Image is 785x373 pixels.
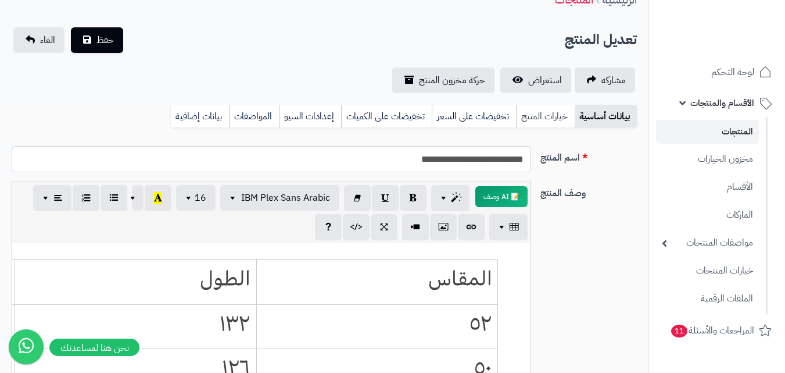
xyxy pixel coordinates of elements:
[656,230,759,255] a: مواصفات المنتجات
[656,147,759,172] a: مخزون الخيارات
[656,286,759,311] a: الملفات الرقمية
[528,73,562,87] span: استعراض
[176,185,216,211] button: 16
[500,68,571,93] a: استعراض
[536,182,641,200] label: وصف المنتج
[71,27,123,53] button: حفظ
[670,322,754,339] span: المراجعات والأسئلة
[656,58,778,86] a: لوحة التحكم
[536,146,641,165] label: اسم المنتج
[575,68,635,93] a: مشاركه
[516,105,575,128] a: خيارات المنتج
[96,33,114,47] span: حفظ
[656,175,759,200] a: الأقسام
[671,325,687,338] span: 11
[220,185,339,211] button: IBM Plex Sans Arabic
[40,33,55,47] span: الغاء
[241,191,330,205] span: IBM Plex Sans Arabic
[432,105,516,128] a: تخفيضات على السعر
[656,203,759,228] a: الماركات
[656,120,759,144] a: المنتجات
[690,95,754,111] span: الأقسام والمنتجات
[419,73,485,87] span: حركة مخزون المنتج
[171,105,229,128] a: بيانات إضافية
[195,191,206,205] span: 16
[706,23,774,47] img: logo-2.png
[341,105,432,128] a: تخفيضات على الكميات
[565,28,637,52] h2: تعديل المنتج
[475,186,528,207] button: 📝 AI وصف
[711,64,754,80] span: لوحة التحكم
[656,258,759,283] a: خيارات المنتجات
[601,73,626,87] span: مشاركه
[279,105,341,128] a: إعدادات السيو
[13,27,64,53] a: الغاء
[229,105,279,128] a: المواصفات
[392,68,494,93] a: حركة مخزون المنتج
[575,105,637,128] a: بيانات أساسية
[656,317,778,344] a: المراجعات والأسئلة11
